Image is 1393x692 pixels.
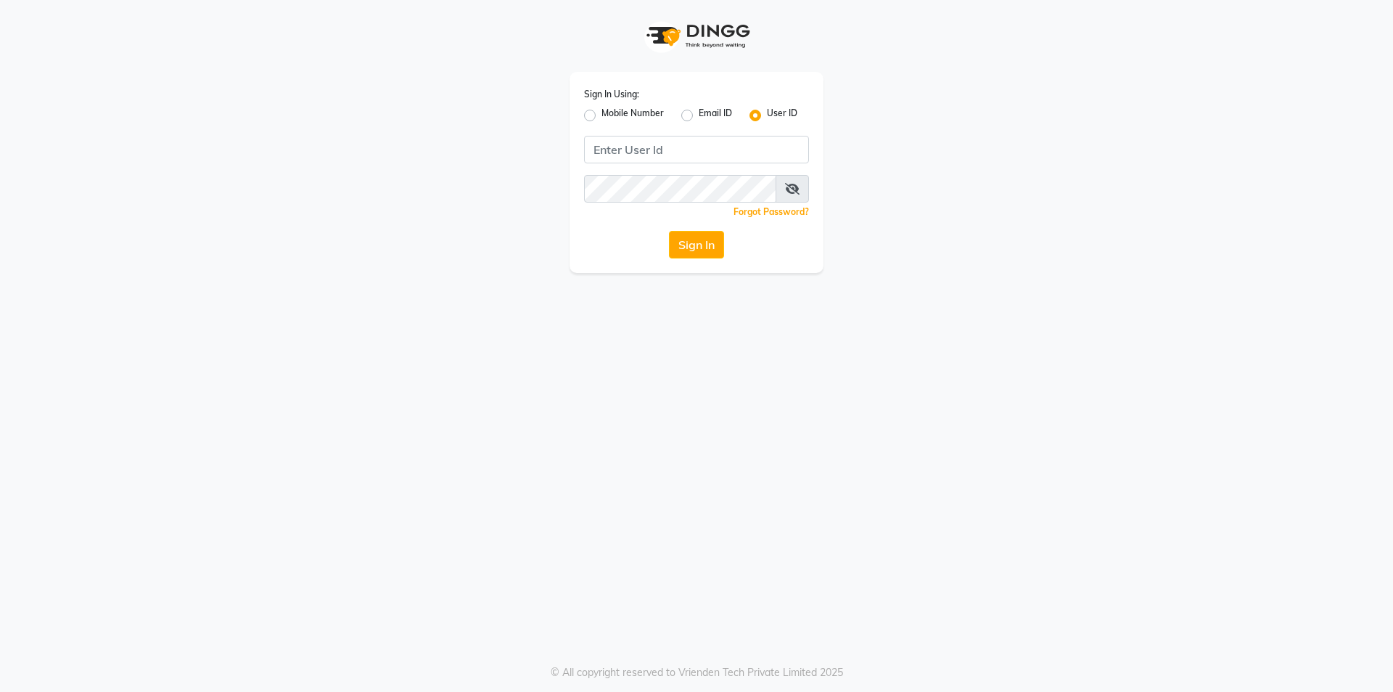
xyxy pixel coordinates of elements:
input: Username [584,136,809,163]
label: Mobile Number [601,107,664,124]
img: logo1.svg [638,15,755,57]
input: Username [584,175,776,203]
button: Sign In [669,231,724,259]
label: Sign In Using: [584,88,639,101]
label: Email ID [699,107,732,124]
a: Forgot Password? [734,206,809,217]
label: User ID [767,107,797,124]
